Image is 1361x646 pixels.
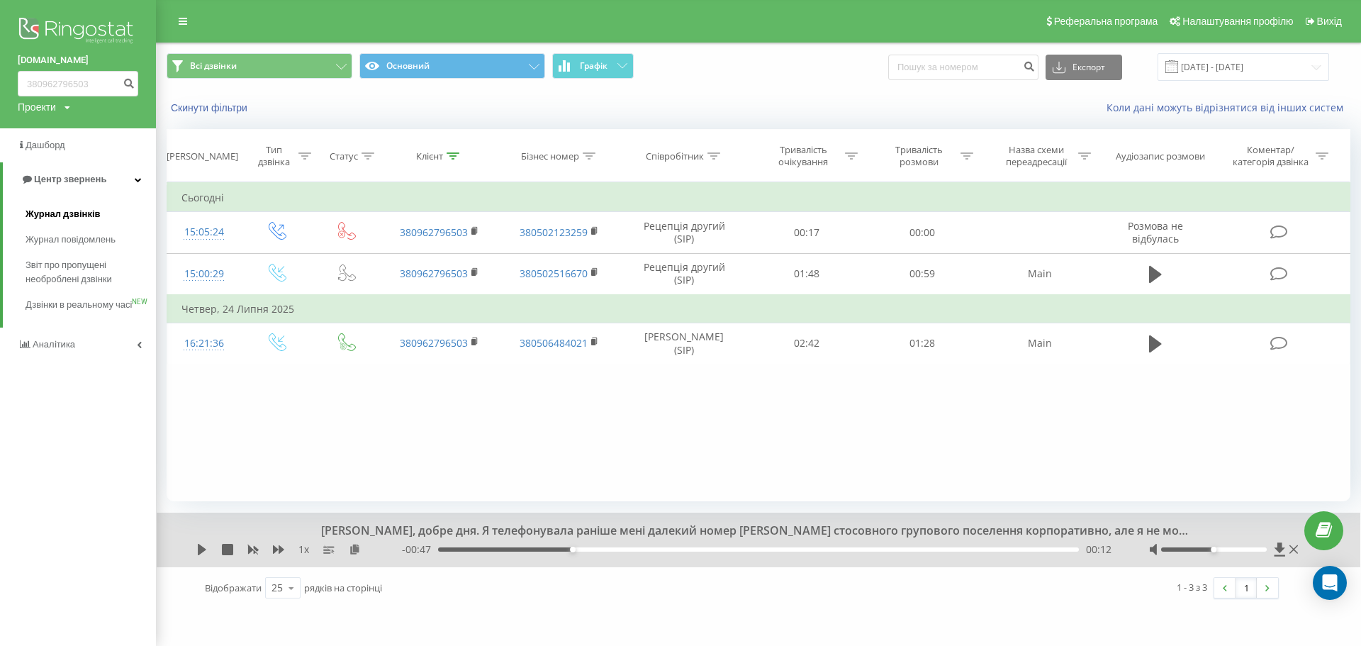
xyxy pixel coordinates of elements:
button: Експорт [1046,55,1122,80]
td: 00:59 [865,253,980,295]
a: [DOMAIN_NAME] [18,53,138,67]
td: 00:00 [865,212,980,253]
button: Основний [359,53,545,79]
span: Вихід [1317,16,1342,27]
span: Дзвінки в реальному часі [26,298,132,312]
img: Ringostat logo [18,14,138,50]
td: Рецепція другий (SIP) [620,212,749,253]
span: Реферальна програма [1054,16,1158,27]
div: 15:05:24 [181,218,227,246]
span: Всі дзвінки [190,60,237,72]
span: Налаштування профілю [1182,16,1293,27]
button: Скинути фільтри [167,101,254,114]
div: [PERSON_NAME] [167,150,238,162]
button: Всі дзвінки [167,53,352,79]
span: 00:12 [1086,542,1111,557]
a: Коли дані можуть відрізнятися вiд інших систем [1107,101,1350,114]
td: 02:42 [749,323,865,364]
div: Проекти [18,100,56,114]
td: 01:28 [865,323,980,364]
span: Розмова не відбулась [1128,219,1183,245]
div: Тривалість очікування [766,144,841,168]
span: Журнал дзвінків [26,207,101,221]
input: Пошук за номером [888,55,1038,80]
div: Тип дзвінка [254,144,295,168]
div: 25 [271,581,283,595]
div: [PERSON_NAME], добре дня. Я телефонувала раніше мені далекий номер [PERSON_NAME] стосовного групо... [307,523,1191,539]
td: Сьогодні [167,184,1350,212]
div: 16:21:36 [181,330,227,357]
div: Коментар/категорія дзвінка [1229,144,1312,168]
button: Графік [552,53,634,79]
a: Звіт про пропущені необроблені дзвінки [26,252,156,292]
span: Відображати [205,581,262,594]
div: 1 - 3 з 3 [1177,580,1207,594]
a: Журнал дзвінків [26,201,156,227]
a: 380506484021 [520,336,588,350]
td: Main [980,253,1100,295]
a: 380962796503 [400,225,468,239]
div: Аудіозапис розмови [1116,150,1205,162]
a: 380502123259 [520,225,588,239]
div: Співробітник [646,150,704,162]
span: Аналiтика [33,339,75,350]
div: Клієнт [416,150,443,162]
span: Журнал повідомлень [26,233,116,247]
div: Статус [330,150,358,162]
a: Центр звернень [3,162,156,196]
span: 1 x [298,542,309,557]
a: Дзвінки в реальному часіNEW [26,292,156,318]
span: Дашборд [26,140,65,150]
span: Центр звернень [34,174,106,184]
input: Пошук за номером [18,71,138,96]
td: [PERSON_NAME] (SIP) [620,323,749,364]
a: 380962796503 [400,336,468,350]
span: - 00:47 [402,542,438,557]
td: 00:17 [749,212,865,253]
span: Графік [580,61,607,71]
a: Журнал повідомлень [26,227,156,252]
div: Назва схеми переадресації [999,144,1075,168]
div: 15:00:29 [181,260,227,288]
td: Main [980,323,1100,364]
td: Четвер, 24 Липня 2025 [167,295,1350,323]
div: Бізнес номер [521,150,579,162]
div: Open Intercom Messenger [1313,566,1347,600]
a: 1 [1236,578,1257,598]
div: Тривалість розмови [881,144,957,168]
a: 380962796503 [400,267,468,280]
span: рядків на сторінці [304,581,382,594]
a: 380502516670 [520,267,588,280]
span: Звіт про пропущені необроблені дзвінки [26,258,149,286]
div: Accessibility label [1211,547,1216,552]
td: Рецепція другий (SIP) [620,253,749,295]
div: Accessibility label [570,547,576,552]
td: 01:48 [749,253,865,295]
